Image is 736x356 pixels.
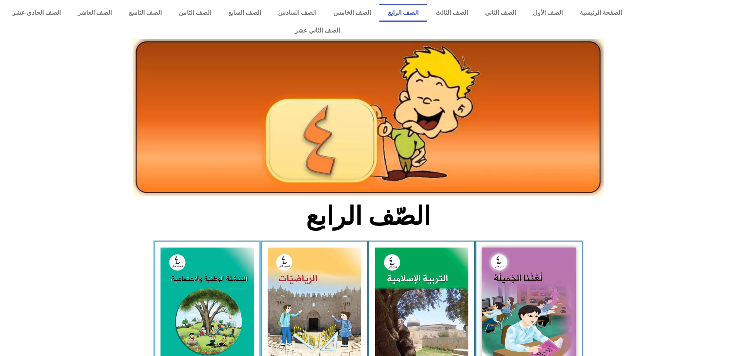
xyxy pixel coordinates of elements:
[476,4,524,22] a: الصف الثاني
[4,4,69,22] a: الصف الحادي عشر
[571,4,630,22] a: الصفحة الرئيسية
[120,4,170,22] a: الصف التاسع
[220,4,270,22] a: الصف السابع
[170,4,220,22] a: الصف الثامن
[270,4,325,22] a: الصف السادس
[4,22,630,40] a: الصف الثاني عشر
[69,4,120,22] a: الصف العاشر
[427,4,476,22] a: الصف الثالث
[379,4,427,22] a: الصف الرابع
[325,4,379,22] a: الصف الخامس
[524,4,571,22] a: الصف الأول
[240,201,496,231] h2: الصّف الرابع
